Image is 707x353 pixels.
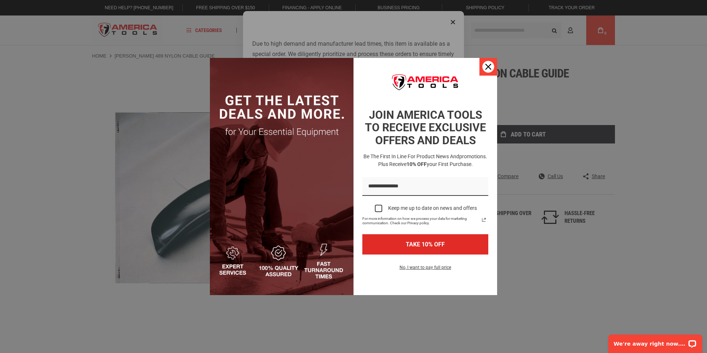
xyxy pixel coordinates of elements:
[479,215,488,224] a: Read our Privacy Policy
[485,64,491,70] svg: close icon
[362,177,488,196] input: Email field
[362,217,479,225] span: For more information on how we process your data for marketing communication. Check our Privacy p...
[388,205,477,211] div: Keep me up to date on news and offers
[361,153,490,168] h3: Be the first in line for product news and
[479,215,488,224] svg: link icon
[362,234,488,255] button: TAKE 10% OFF
[479,58,497,76] button: Close
[407,161,427,167] strong: 10% OFF
[394,263,457,276] button: No, I want to pay full price
[365,108,486,147] strong: JOIN AMERICA TOOLS TO RECEIVE EXCLUSIVE OFFERS AND DEALS
[604,330,707,353] iframe: LiveChat chat widget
